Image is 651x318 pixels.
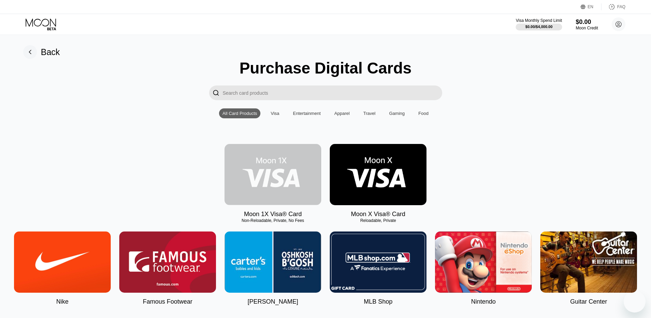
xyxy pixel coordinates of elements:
[222,111,257,116] div: All Card Products
[581,3,601,10] div: EN
[267,108,283,118] div: Visa
[576,18,598,26] div: $0.00
[588,4,594,9] div: EN
[330,218,426,223] div: Reloadable, Private
[219,108,260,118] div: All Card Products
[143,298,192,305] div: Famous Footwear
[289,108,324,118] div: Entertainment
[386,108,408,118] div: Gaming
[576,18,598,30] div: $0.00Moon Credit
[225,218,321,223] div: Non-Reloadable, Private, No Fees
[271,111,279,116] div: Visa
[363,111,376,116] div: Travel
[213,89,219,97] div: 
[525,25,553,29] div: $0.00 / $4,000.00
[570,298,607,305] div: Guitar Center
[418,111,429,116] div: Food
[576,26,598,30] div: Moon Credit
[617,4,625,9] div: FAQ
[223,85,442,100] input: Search card products
[293,111,321,116] div: Entertainment
[516,18,562,23] div: Visa Monthly Spend Limit
[364,298,392,305] div: MLB Shop
[360,108,379,118] div: Travel
[516,18,562,30] div: Visa Monthly Spend Limit$0.00/$4,000.00
[56,298,68,305] div: Nike
[601,3,625,10] div: FAQ
[331,108,353,118] div: Apparel
[624,291,646,313] iframe: Button to launch messaging window
[389,111,405,116] div: Gaming
[351,211,405,218] div: Moon X Visa® Card
[41,47,60,57] div: Back
[415,108,432,118] div: Food
[244,211,302,218] div: Moon 1X Visa® Card
[23,45,60,59] div: Back
[209,85,223,100] div: 
[240,59,412,77] div: Purchase Digital Cards
[471,298,496,305] div: Nintendo
[247,298,298,305] div: [PERSON_NAME]
[334,111,350,116] div: Apparel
